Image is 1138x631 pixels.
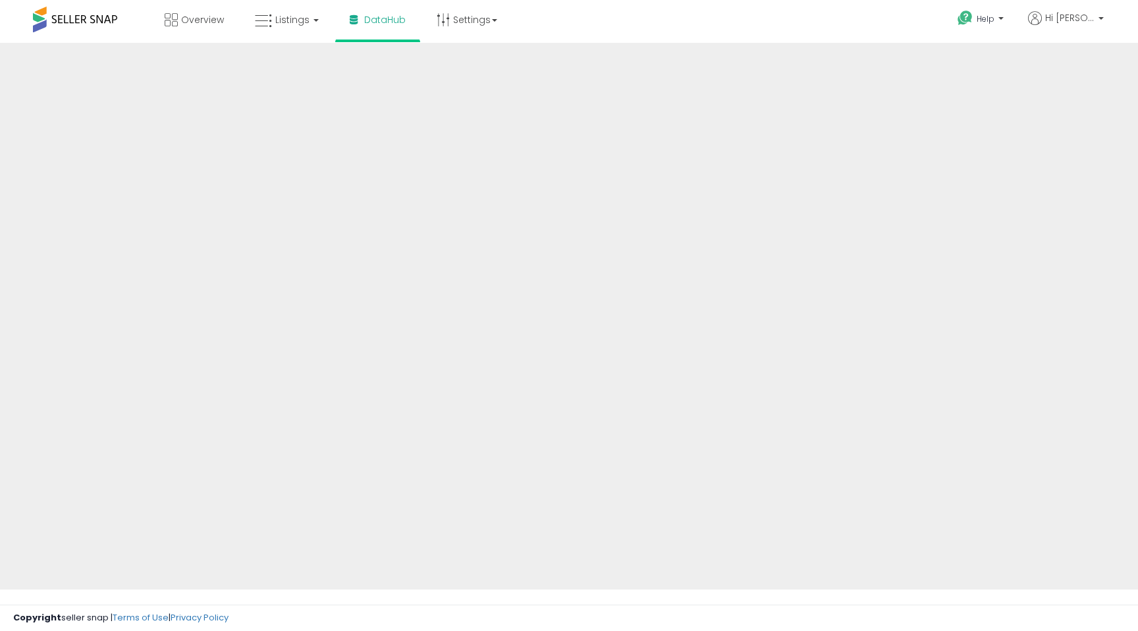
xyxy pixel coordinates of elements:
span: Help [977,13,994,24]
i: Get Help [957,10,973,26]
span: Listings [275,13,310,26]
a: Hi [PERSON_NAME] [1028,11,1104,41]
span: Hi [PERSON_NAME] [1045,11,1095,24]
span: Overview [181,13,224,26]
span: DataHub [364,13,406,26]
